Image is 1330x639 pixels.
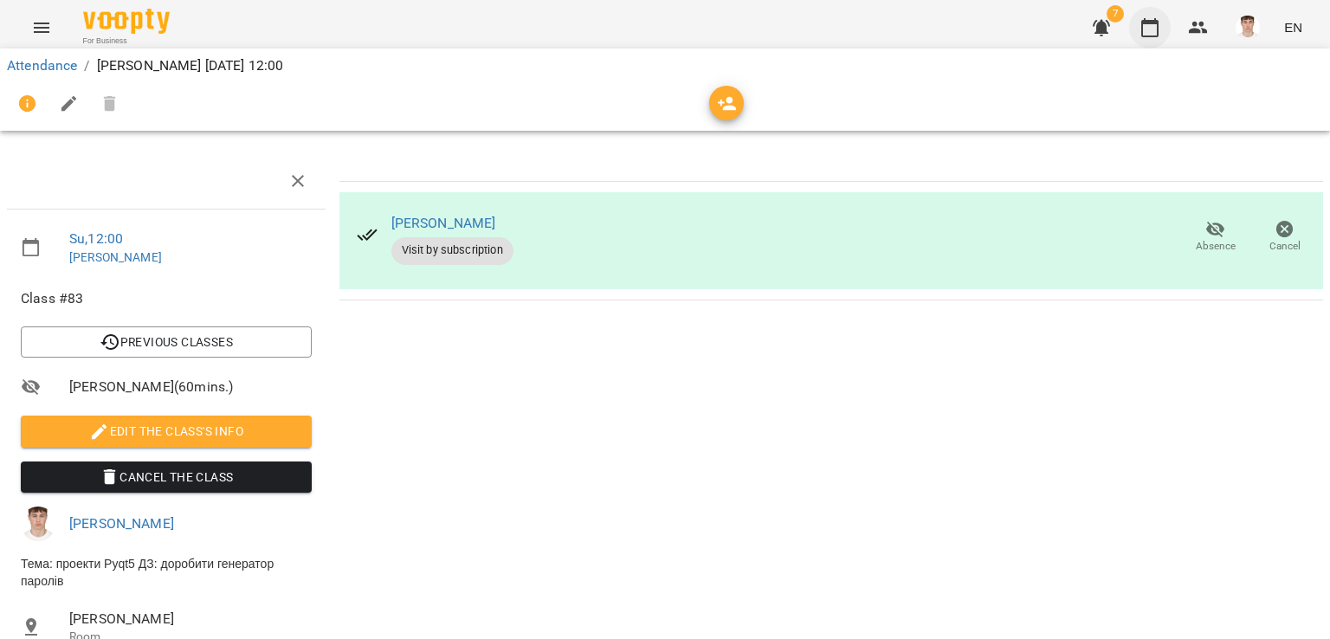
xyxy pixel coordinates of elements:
li: Тема: проекти Pyqt5 ДЗ: доробити генератор паролів [7,548,326,597]
a: [PERSON_NAME] [69,515,174,532]
span: Class #83 [21,288,312,309]
img: 8fe045a9c59afd95b04cf3756caf59e6.jpg [1236,16,1260,40]
li: / [84,55,89,76]
button: EN [1277,11,1309,43]
button: Absence [1181,213,1250,261]
img: Voopty Logo [83,9,170,34]
span: Absence [1196,239,1236,254]
nav: breadcrumb [7,55,1323,76]
button: Previous Classes [21,326,312,358]
a: [PERSON_NAME] [69,250,162,264]
span: [PERSON_NAME] ( 60 mins. ) [69,377,312,397]
a: Su , 12:00 [69,230,123,247]
span: EN [1284,18,1302,36]
img: 8fe045a9c59afd95b04cf3756caf59e6.jpg [21,507,55,541]
span: For Business [83,35,170,47]
a: Attendance [7,57,77,74]
button: Cancel [1250,213,1320,261]
span: Cancel the class [35,467,298,487]
span: Cancel [1269,239,1301,254]
span: Visit by subscription [391,242,513,258]
span: [PERSON_NAME] [69,609,312,629]
span: Previous Classes [35,332,298,352]
button: Cancel the class [21,461,312,493]
span: Edit the class's Info [35,421,298,442]
button: Menu [21,7,62,48]
button: Edit the class's Info [21,416,312,447]
p: [PERSON_NAME] [DATE] 12:00 [97,55,284,76]
a: [PERSON_NAME] [391,215,496,231]
span: 7 [1107,5,1124,23]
